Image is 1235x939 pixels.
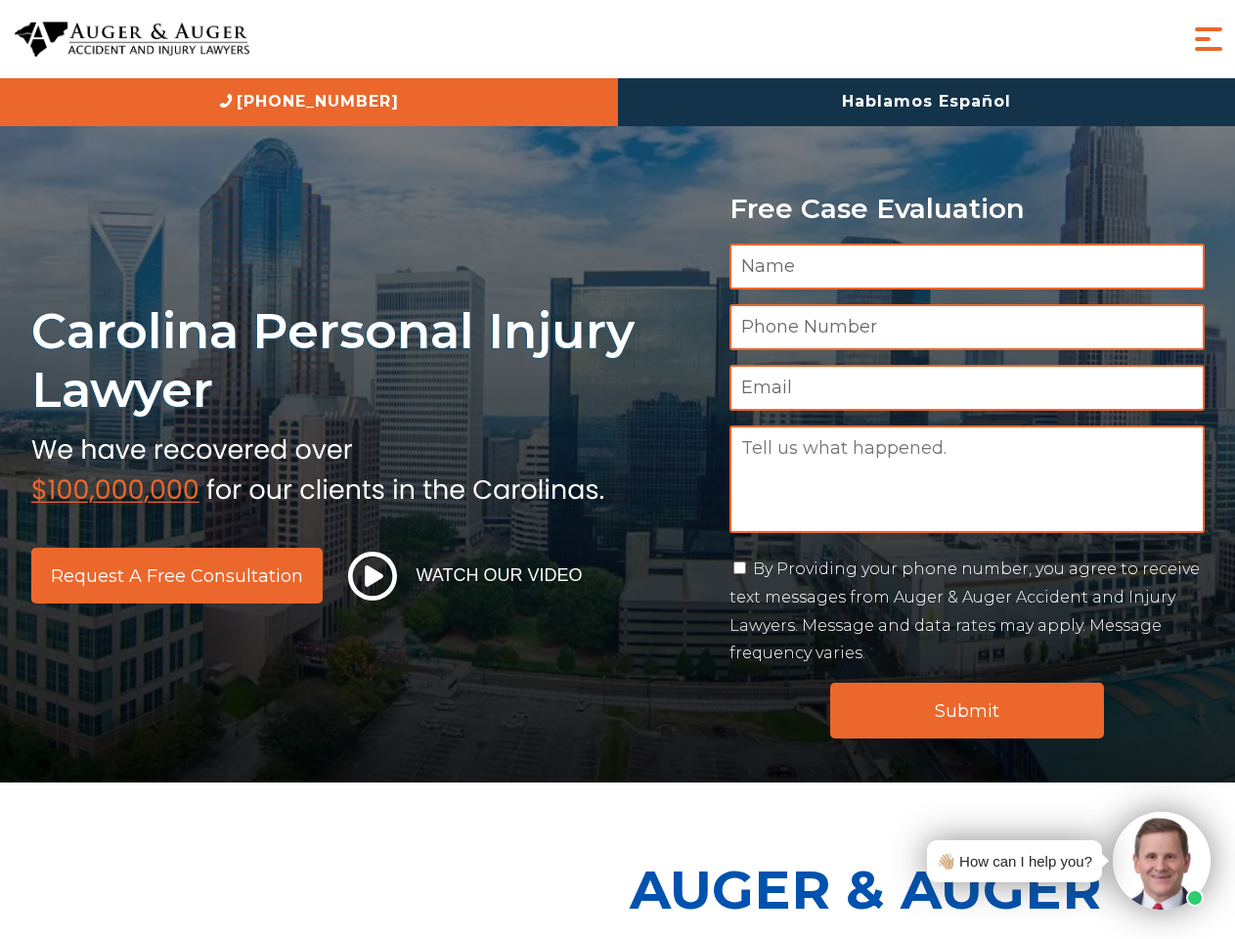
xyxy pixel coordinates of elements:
[1113,812,1211,910] img: Intaker widget Avatar
[729,194,1205,224] p: Free Case Evaluation
[15,22,249,58] img: Auger & Auger Accident and Injury Lawyers Logo
[630,841,1224,938] p: Auger & Auger
[51,567,303,585] span: Request a Free Consultation
[31,301,706,420] h1: Carolina Personal Injury Lawyer
[729,304,1205,350] input: Phone Number
[729,244,1205,290] input: Name
[342,551,589,602] button: Watch Our Video
[937,848,1092,874] div: 👋🏼 How can I help you?
[31,429,604,504] img: sub text
[1189,20,1228,59] button: Menu
[31,548,323,604] a: Request a Free Consultation
[729,559,1200,662] label: By Providing your phone number, you agree to receive text messages from Auger & Auger Accident an...
[830,683,1104,738] input: Submit
[729,365,1205,411] input: Email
